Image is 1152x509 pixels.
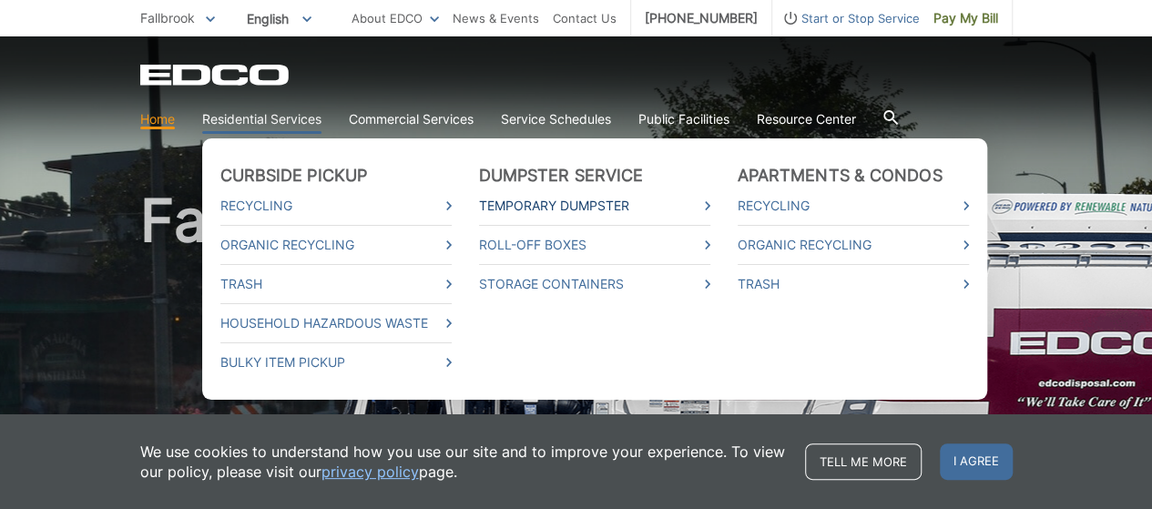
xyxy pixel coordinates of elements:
[738,235,969,255] a: Organic Recycling
[738,196,969,216] a: Recycling
[349,109,474,129] a: Commercial Services
[479,235,710,255] a: Roll-Off Boxes
[757,109,856,129] a: Resource Center
[220,313,452,333] a: Household Hazardous Waste
[321,462,419,482] a: privacy policy
[220,352,452,372] a: Bulky Item Pickup
[140,64,291,86] a: EDCD logo. Return to the homepage.
[501,109,611,129] a: Service Schedules
[140,10,195,25] span: Fallbrook
[202,109,321,129] a: Residential Services
[220,196,452,216] a: Recycling
[479,274,710,294] a: Storage Containers
[738,166,943,186] a: Apartments & Condos
[220,274,452,294] a: Trash
[140,109,175,129] a: Home
[220,235,452,255] a: Organic Recycling
[805,443,922,480] a: Tell me more
[220,166,368,186] a: Curbside Pickup
[553,8,617,28] a: Contact Us
[638,109,729,129] a: Public Facilities
[738,274,969,294] a: Trash
[140,442,787,482] p: We use cookies to understand how you use our site and to improve your experience. To view our pol...
[233,4,325,34] span: English
[352,8,439,28] a: About EDCO
[453,8,539,28] a: News & Events
[479,166,644,186] a: Dumpster Service
[479,196,710,216] a: Temporary Dumpster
